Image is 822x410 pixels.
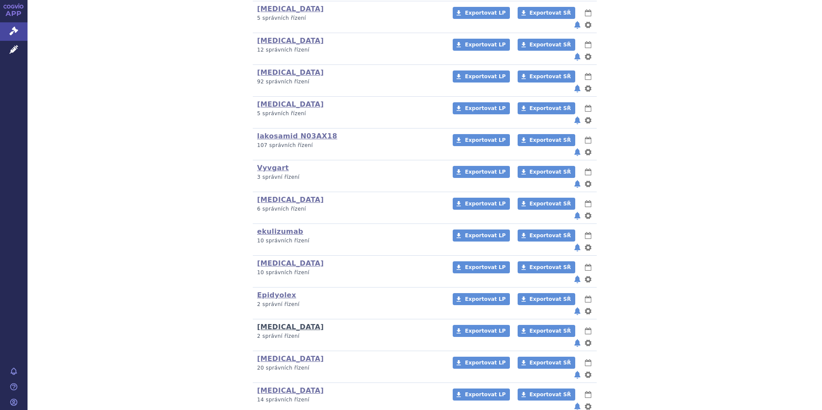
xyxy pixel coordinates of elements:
[518,325,575,337] a: Exportovat SŘ
[584,147,592,157] button: nastavení
[573,242,582,253] button: notifikace
[465,201,506,207] span: Exportovat LP
[530,296,571,302] span: Exportovat SŘ
[257,142,442,149] p: 107 správních řízení
[584,115,592,125] button: nastavení
[257,15,442,22] p: 5 správních řízení
[584,326,592,336] button: lhůty
[584,167,592,177] button: lhůty
[518,102,575,114] a: Exportovat SŘ
[453,325,510,337] a: Exportovat LP
[518,39,575,51] a: Exportovat SŘ
[453,39,510,51] a: Exportovat LP
[257,237,442,245] p: 10 správních řízení
[257,174,442,181] p: 3 správní řízení
[584,262,592,272] button: lhůty
[518,70,575,83] a: Exportovat SŘ
[584,40,592,50] button: lhůty
[518,229,575,242] a: Exportovat SŘ
[518,198,575,210] a: Exportovat SŘ
[465,233,506,239] span: Exportovat LP
[453,389,510,401] a: Exportovat LP
[518,261,575,273] a: Exportovat SŘ
[573,52,582,62] button: notifikace
[584,358,592,368] button: lhůty
[584,52,592,62] button: nastavení
[465,296,506,302] span: Exportovat LP
[257,132,337,140] a: lakosamid N03AX18
[453,261,510,273] a: Exportovat LP
[518,134,575,146] a: Exportovat SŘ
[465,10,506,16] span: Exportovat LP
[584,71,592,82] button: lhůty
[257,364,442,372] p: 20 správních řízení
[530,73,571,80] span: Exportovat SŘ
[584,8,592,18] button: lhůty
[530,233,571,239] span: Exportovat SŘ
[453,102,510,114] a: Exportovat LP
[584,83,592,94] button: nastavení
[573,370,582,380] button: notifikace
[584,294,592,304] button: lhůty
[530,42,571,48] span: Exportovat SŘ
[518,389,575,401] a: Exportovat SŘ
[573,179,582,189] button: notifikace
[573,83,582,94] button: notifikace
[465,137,506,143] span: Exportovat LP
[518,166,575,178] a: Exportovat SŘ
[257,100,324,108] a: [MEDICAL_DATA]
[257,333,442,340] p: 2 správní řízení
[465,264,506,270] span: Exportovat LP
[465,105,506,111] span: Exportovat LP
[530,328,571,334] span: Exportovat SŘ
[530,392,571,398] span: Exportovat SŘ
[518,293,575,305] a: Exportovat SŘ
[453,166,510,178] a: Exportovat LP
[584,370,592,380] button: nastavení
[453,70,510,83] a: Exportovat LP
[584,211,592,221] button: nastavení
[465,73,506,80] span: Exportovat LP
[584,338,592,348] button: nastavení
[257,110,442,117] p: 5 správních řízení
[257,46,442,54] p: 12 správních řízení
[584,199,592,209] button: lhůty
[530,137,571,143] span: Exportovat SŘ
[584,179,592,189] button: nastavení
[573,211,582,221] button: notifikace
[584,242,592,253] button: nastavení
[573,338,582,348] button: notifikace
[257,78,442,86] p: 92 správních řízení
[518,7,575,19] a: Exportovat SŘ
[257,164,289,172] a: Vyvgart
[465,42,506,48] span: Exportovat LP
[257,68,324,76] a: [MEDICAL_DATA]
[573,147,582,157] button: notifikace
[465,328,506,334] span: Exportovat LP
[257,396,442,404] p: 14 správních řízení
[453,229,510,242] a: Exportovat LP
[453,293,510,305] a: Exportovat LP
[465,392,506,398] span: Exportovat LP
[584,230,592,241] button: lhůty
[257,301,442,308] p: 2 správní řízení
[530,264,571,270] span: Exportovat SŘ
[257,291,296,299] a: Epidyolex
[465,169,506,175] span: Exportovat LP
[584,103,592,113] button: lhůty
[530,169,571,175] span: Exportovat SŘ
[584,20,592,30] button: nastavení
[257,37,324,45] a: [MEDICAL_DATA]
[530,360,571,366] span: Exportovat SŘ
[453,7,510,19] a: Exportovat LP
[530,105,571,111] span: Exportovat SŘ
[257,355,324,363] a: [MEDICAL_DATA]
[573,306,582,316] button: notifikace
[573,20,582,30] button: notifikace
[257,227,303,236] a: ekulizumab
[257,386,324,395] a: [MEDICAL_DATA]
[257,196,324,204] a: [MEDICAL_DATA]
[257,259,324,267] a: [MEDICAL_DATA]
[573,115,582,125] button: notifikace
[584,306,592,316] button: nastavení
